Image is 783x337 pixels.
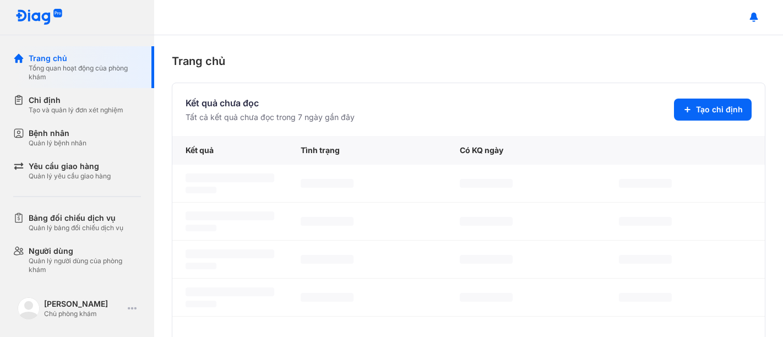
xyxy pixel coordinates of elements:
[186,173,274,182] span: ‌
[29,139,86,148] div: Quản lý bệnh nhân
[301,179,354,188] span: ‌
[674,99,752,121] button: Tạo chỉ định
[29,64,141,81] div: Tổng quan hoạt động của phòng khám
[460,179,513,188] span: ‌
[619,217,672,226] span: ‌
[619,179,672,188] span: ‌
[29,53,141,64] div: Trang chủ
[186,211,274,220] span: ‌
[29,213,123,224] div: Bảng đối chiếu dịch vụ
[29,224,123,232] div: Quản lý bảng đối chiếu dịch vụ
[301,217,354,226] span: ‌
[172,53,765,69] div: Trang chủ
[44,298,123,309] div: [PERSON_NAME]
[172,136,287,165] div: Kết quả
[29,128,86,139] div: Bệnh nhân
[186,225,216,231] span: ‌
[186,249,274,258] span: ‌
[287,136,447,165] div: Tình trạng
[186,96,355,110] div: Kết quả chưa đọc
[186,112,355,123] div: Tất cả kết quả chưa đọc trong 7 ngày gần đây
[44,309,123,318] div: Chủ phòng khám
[301,255,354,264] span: ‌
[15,9,63,26] img: logo
[696,104,743,115] span: Tạo chỉ định
[186,187,216,193] span: ‌
[186,301,216,307] span: ‌
[186,287,274,296] span: ‌
[460,255,513,264] span: ‌
[301,293,354,302] span: ‌
[460,293,513,302] span: ‌
[18,297,40,319] img: logo
[460,217,513,226] span: ‌
[29,257,141,274] div: Quản lý người dùng của phòng khám
[29,172,111,181] div: Quản lý yêu cầu giao hàng
[447,136,606,165] div: Có KQ ngày
[619,293,672,302] span: ‌
[619,255,672,264] span: ‌
[29,95,123,106] div: Chỉ định
[186,263,216,269] span: ‌
[29,246,141,257] div: Người dùng
[29,106,123,115] div: Tạo và quản lý đơn xét nghiệm
[29,161,111,172] div: Yêu cầu giao hàng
